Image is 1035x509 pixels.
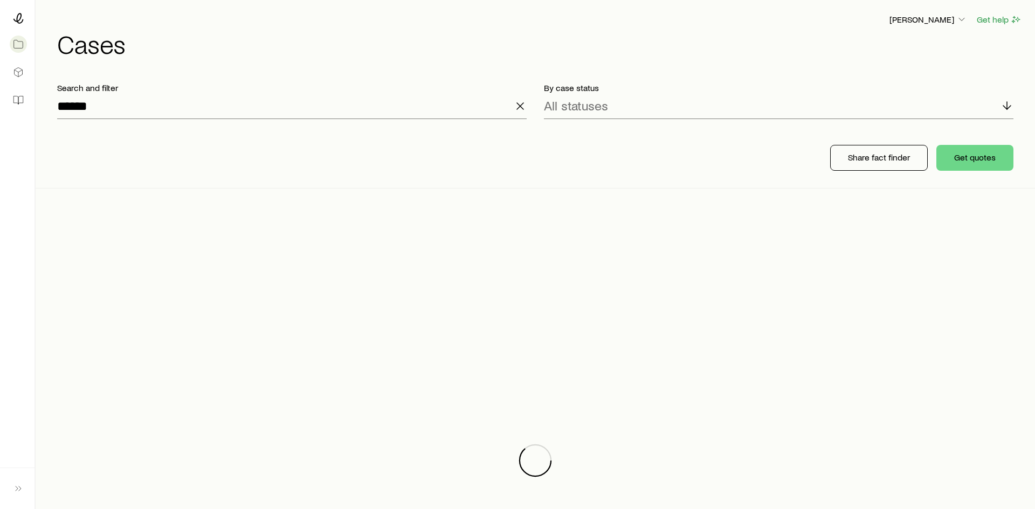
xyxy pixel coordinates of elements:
[848,152,910,163] p: Share fact finder
[889,13,968,26] button: [PERSON_NAME]
[544,82,1013,93] p: By case status
[936,145,1013,171] button: Get quotes
[889,14,967,25] p: [PERSON_NAME]
[57,31,1022,57] h1: Cases
[544,98,608,113] p: All statuses
[830,145,928,171] button: Share fact finder
[976,13,1022,26] button: Get help
[57,82,527,93] p: Search and filter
